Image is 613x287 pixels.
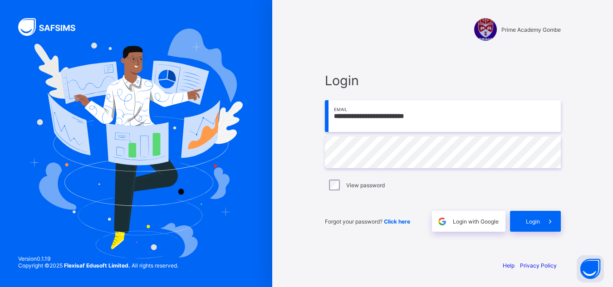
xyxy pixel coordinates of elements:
[346,182,385,189] label: View password
[29,29,243,258] img: Hero Image
[577,255,604,282] button: Open asap
[18,255,178,262] span: Version 0.1.19
[18,18,86,36] img: SAFSIMS Logo
[64,262,130,269] strong: Flexisaf Edusoft Limited.
[453,218,499,225] span: Login with Google
[325,73,561,88] span: Login
[384,218,410,225] a: Click here
[520,262,557,269] a: Privacy Policy
[501,26,561,33] span: Prime Academy Gombe
[18,262,178,269] span: Copyright © 2025 All rights reserved.
[325,218,410,225] span: Forgot your password?
[437,216,447,227] img: google.396cfc9801f0270233282035f929180a.svg
[526,218,540,225] span: Login
[503,262,515,269] a: Help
